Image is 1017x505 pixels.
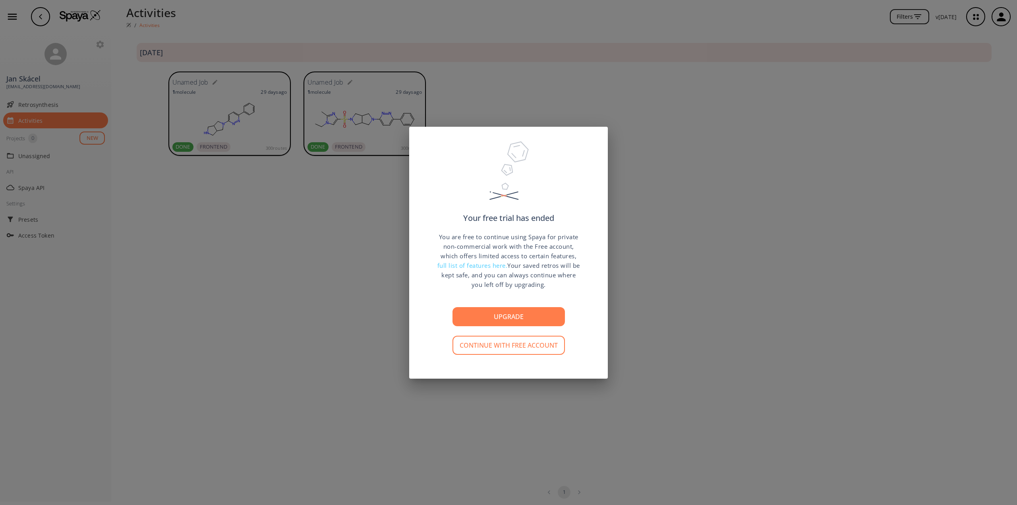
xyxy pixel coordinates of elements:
span: full list of features here. [437,261,508,269]
button: Upgrade [452,307,565,326]
p: Your free trial has ended [463,214,554,222]
p: You are free to continue using Spaya for private non-commercial work with the Free account, which... [437,232,580,289]
button: Continue with free account [452,336,565,355]
img: Trial Ended [486,139,531,214]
